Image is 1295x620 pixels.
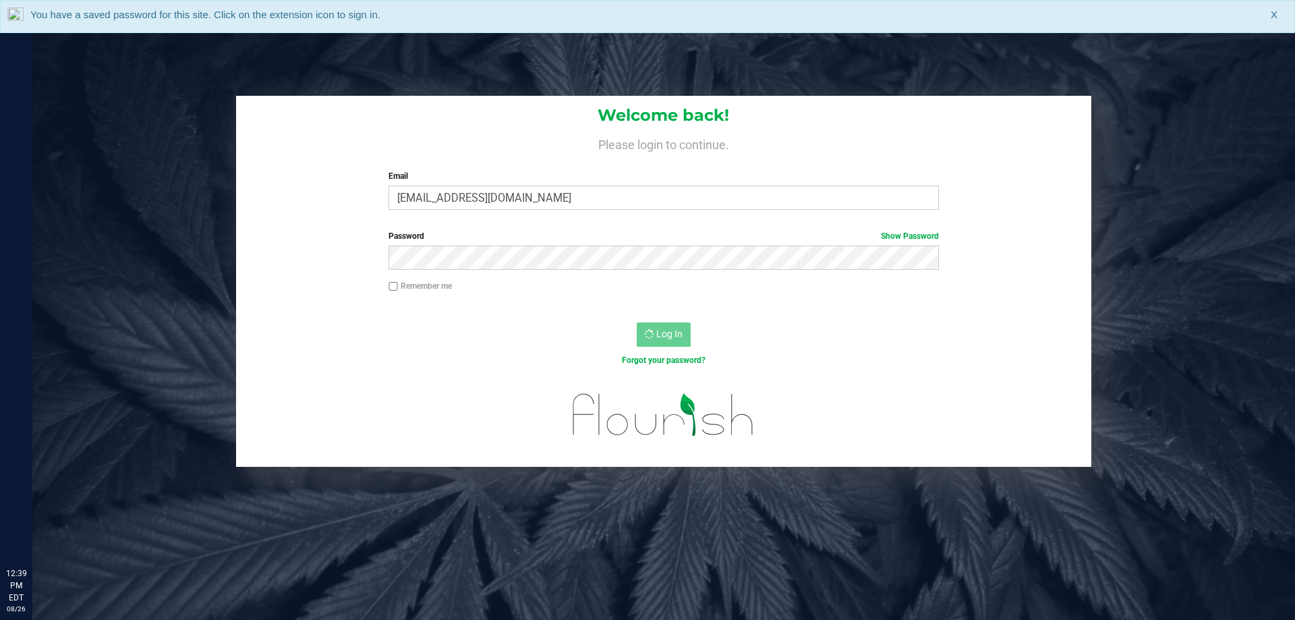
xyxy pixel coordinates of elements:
[388,170,938,182] label: Email
[656,329,683,339] span: Log In
[1271,7,1277,23] span: X
[637,322,691,347] button: Log In
[881,231,939,241] a: Show Password
[556,381,770,449] img: flourish_logo.svg
[236,107,1091,124] h1: Welcome back!
[7,7,24,26] img: notLoggedInIcon.png
[6,604,26,614] p: 08/26
[622,356,706,365] a: Forgot your password?
[388,282,398,291] input: Remember me
[388,231,424,241] span: Password
[6,567,26,604] p: 12:39 PM EDT
[388,280,452,292] label: Remember me
[236,135,1091,151] h4: Please login to continue.
[30,9,380,20] span: You have a saved password for this site. Click on the extension icon to sign in.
